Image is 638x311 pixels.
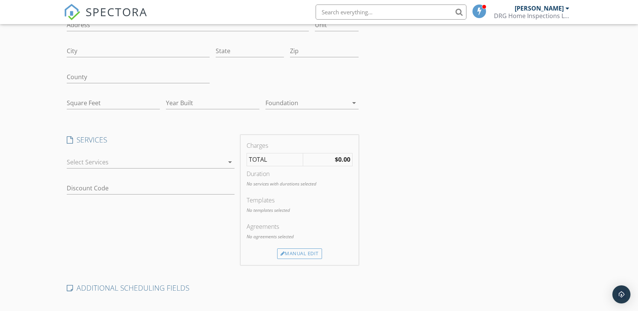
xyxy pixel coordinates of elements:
[515,5,564,12] div: [PERSON_NAME]
[247,196,353,205] div: Templates
[225,158,235,167] i: arrow_drop_down
[247,233,353,240] p: No agreements selected
[316,5,466,20] input: Search everything...
[350,98,359,107] i: arrow_drop_down
[612,285,630,303] div: Open Intercom Messenger
[335,155,350,164] strong: $0.00
[67,283,359,293] h4: ADDITIONAL SCHEDULING FIELDS
[247,169,353,178] div: Duration
[64,10,147,26] a: SPECTORA
[247,222,353,231] div: Agreements
[247,153,303,166] td: TOTAL
[67,182,235,195] input: Discount Code
[247,207,353,214] p: No templates selected
[64,4,80,20] img: The Best Home Inspection Software - Spectora
[277,248,322,259] div: Manual Edit
[247,181,353,187] p: No services with durations selected
[494,12,569,20] div: DRG Home Inspections LLC
[67,135,235,145] h4: SERVICES
[86,4,147,20] span: SPECTORA
[247,141,353,150] div: Charges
